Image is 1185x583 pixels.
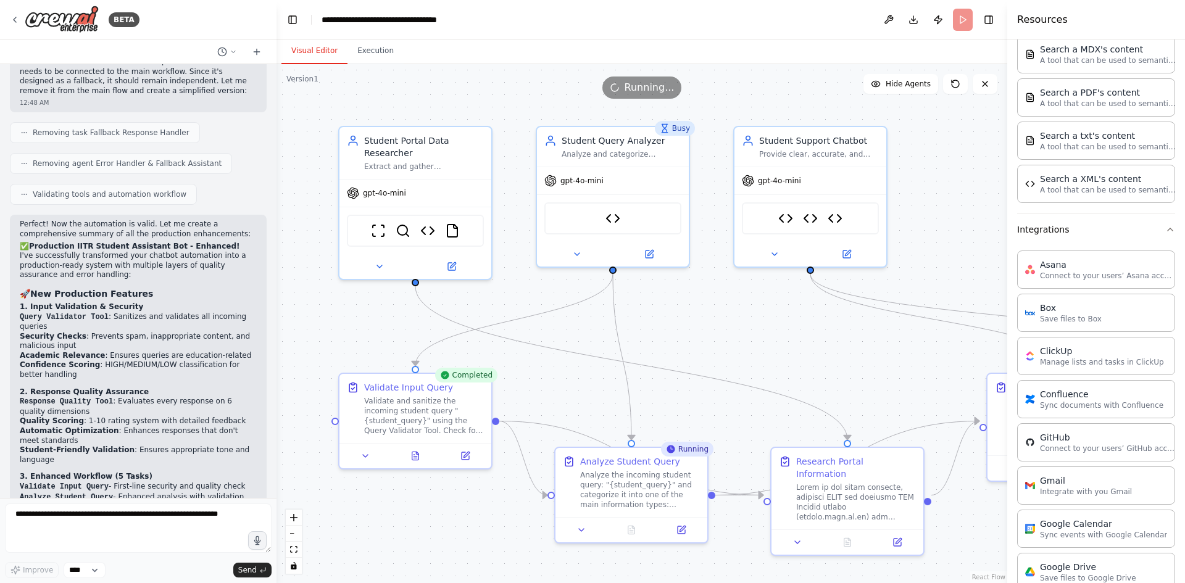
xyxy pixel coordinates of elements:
[863,74,938,94] button: Hide Agents
[20,472,152,481] strong: 3. Enhanced Workflow (5 Tasks)
[1025,308,1035,318] img: Box
[796,455,916,480] div: Research Portal Information
[435,368,497,382] div: Completed
[371,223,386,238] img: ScrapeWebsiteTool
[562,149,681,159] div: Analyze and categorize incoming student queries about {student_query} to determine the specific t...
[33,128,189,138] span: Removing task Fallback Response Handler
[580,455,680,468] div: Analyze Student Query
[238,565,257,575] span: Send
[20,242,257,252] h2: ✅
[812,247,881,262] button: Open in side panel
[212,44,242,59] button: Switch to previous chat
[605,523,658,537] button: No output available
[886,79,931,89] span: Hide Agents
[20,57,257,96] p: I can see the issue - the task needs to be connected to the main workflow. Since it's designed as...
[1025,394,1035,404] img: Confluence
[322,14,460,26] nav: breadcrumb
[1040,302,1102,314] div: Box
[20,351,257,361] li: : Ensures queries are education-related
[1040,173,1176,185] div: Search a XML's content
[20,416,257,426] li: : 1-10 rating system with detailed feedback
[363,188,406,198] span: gpt-4o-mini
[554,447,709,544] div: RunningAnalyze Student QueryAnalyze the incoming student query: "{student_query}" and categorize ...
[20,397,113,406] code: Response Quality Tool
[1040,518,1167,530] div: Google Calendar
[444,449,486,463] button: Open in side panel
[417,259,486,274] button: Open in side panel
[1025,351,1035,361] img: ClickUp
[972,574,1005,581] a: React Flow attribution
[1040,142,1176,152] p: A tool that can be used to semantic search a query from a txt's content.
[20,416,84,425] strong: Quality Scoring
[1040,400,1163,410] p: Sync documents with Confluence
[1025,437,1035,447] img: GitHub
[233,563,272,577] button: Send
[286,74,318,84] div: Version 1
[1040,99,1176,109] p: A tool that can be used to semantic search a query from a PDF's content.
[499,415,763,502] g: Edge from af7747ef-0ad1-4416-9f37-2493477fcb71 to 1b1e9b78-3b8a-4168-9dc5-1c345b63d52f
[1025,136,1035,146] img: TXTSearchTool
[1040,43,1176,56] div: Search a MDX's content
[20,397,257,416] li: : Evaluates every response on 6 quality dimensions
[20,387,149,396] strong: 2. Response Quality Assurance
[20,313,109,321] code: Query Validator Tool
[758,176,801,186] span: gpt-4o-mini
[1040,474,1132,487] div: Gmail
[33,189,186,199] span: Validating tools and automation workflow
[625,80,675,95] span: Running...
[1040,314,1102,324] p: Save files to Box
[1025,93,1035,102] img: PDFSearchTool
[607,274,638,440] g: Edge from bffbf42b-ba4d-40e9-9cb7-950b0f6849bf to 0f0c7a20-167d-4a00-8490-f15aab561b86
[20,426,257,445] li: : Enhances responses that don't meet standards
[364,162,484,172] div: Extract and gather comprehensive information specifically from [DOMAIN_NAME] and official IIT Roo...
[20,482,257,492] li: - First-line security and quality check
[20,493,113,502] code: Analyze Student Query
[1017,12,1068,27] h4: Resources
[660,523,702,537] button: Open in side panel
[364,381,453,394] div: Validate Input Query
[614,247,684,262] button: Open in side panel
[445,223,460,238] img: FileReadTool
[562,134,681,147] div: Student Query Analyzer
[1040,345,1164,357] div: ClickUp
[1025,481,1035,490] img: Gmail
[20,312,257,332] li: : Sanitizes and validates all incoming queries
[286,510,302,526] button: zoom in
[20,302,143,311] strong: 1. Input Validation & Security
[247,44,267,59] button: Start a new chat
[20,220,257,239] p: Perfect! Now the automation is valid. Let me create a comprehensive summary of all the production...
[804,274,1070,366] g: Edge from 330b74fc-f594-4156-8e24-09640fc658be to fd000b66-075f-4448-9904-d5403519cac3
[876,535,918,550] button: Open in side panel
[409,286,854,440] g: Edge from 5d31f757-8767-4905-956c-918be5e06b37 to 1b1e9b78-3b8a-4168-9dc5-1c345b63d52f
[1025,49,1035,59] img: MDXSearchTool
[1025,524,1035,534] img: Google Calendar
[30,289,153,299] strong: New Production Features
[1040,487,1132,497] p: Integrate with you Gmail
[338,373,493,469] div: CompletedValidate Input QueryValidate and sanitize the incoming student query "{student_query}" u...
[23,565,53,575] span: Improve
[20,426,119,435] strong: Automatic Optimization
[1025,265,1035,275] img: Asana
[20,251,257,280] p: I've successfully transformed your chatbot automation into a production-ready system with multipl...
[1040,258,1176,271] div: Asana
[1040,431,1176,444] div: GitHub
[828,211,842,226] img: Response Quality Tool
[20,332,86,341] strong: Security Checks
[364,396,484,436] div: Validate and sanitize the incoming student query "{student_query}" using the Query Validator Tool...
[29,242,239,250] strong: Production IITR Student Assistant Bot - Enhanced!
[20,332,257,351] li: : Prevents spam, inappropriate content, and malicious input
[1040,357,1164,367] p: Manage lists and tasks in ClickUp
[1040,185,1176,195] p: A tool that can be used to semantic search a query from a XML's content.
[1040,86,1176,99] div: Search a PDF's content
[605,211,620,226] img: Query Validator Tool
[25,6,99,33] img: Logo
[1040,573,1136,583] p: Save files to Google Drive
[5,562,59,578] button: Improve
[796,482,916,522] div: Lorem ip dol sitam consecte, adipisci ELIT sed doeiusmo TEM Incidid utlabo (etdolo.magn.al.en) ad...
[715,489,763,502] g: Edge from 0f0c7a20-167d-4a00-8490-f15aab561b86 to 1b1e9b78-3b8a-4168-9dc5-1c345b63d52f
[338,126,493,280] div: Student Portal Data ResearcherExtract and gather comprehensive information specifically from [DOM...
[20,360,257,379] li: : HIGH/MEDIUM/LOW classification for better handling
[1025,179,1035,189] img: XMLSearchTool
[20,360,100,369] strong: Confidence Scoring
[248,531,267,550] button: Click to speak your automation idea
